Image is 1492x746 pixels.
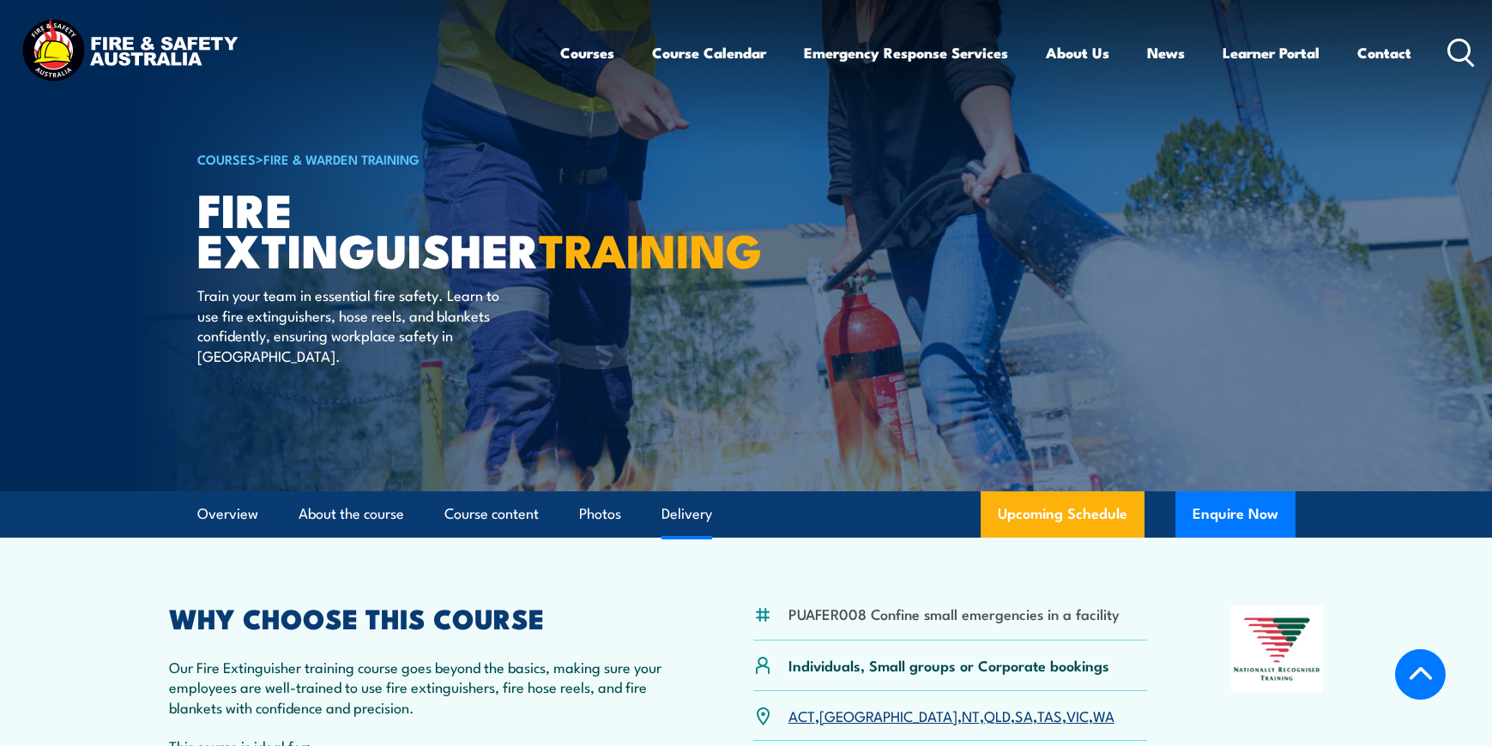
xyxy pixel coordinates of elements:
button: Enquire Now [1175,491,1296,538]
img: Nationally Recognised Training logo. [1231,605,1324,693]
a: COURSES [197,149,256,168]
a: QLD [984,705,1011,725]
a: About the course [299,491,404,537]
a: VIC [1066,705,1089,725]
a: About Us [1046,30,1109,75]
a: [GEOGRAPHIC_DATA] [819,705,957,725]
h6: > [197,148,621,169]
p: Individuals, Small groups or Corporate bookings [788,655,1109,675]
a: Upcoming Schedule [981,491,1145,538]
a: ACT [788,705,815,725]
h1: Fire Extinguisher [197,189,621,268]
a: TAS [1037,705,1062,725]
a: SA [1015,705,1033,725]
a: Course Calendar [652,30,766,75]
a: Overview [197,491,258,537]
strong: TRAINING [539,213,762,284]
a: NT [962,705,980,725]
a: Fire & Warden Training [263,149,420,168]
a: Course content [444,491,539,537]
h2: WHY CHOOSE THIS COURSE [169,605,670,629]
li: PUAFER008 Confine small emergencies in a facility [788,604,1120,623]
a: Emergency Response Services [804,30,1008,75]
a: Delivery [661,491,712,537]
p: Train your team in essential fire safety. Learn to use fire extinguishers, hose reels, and blanke... [197,285,510,365]
p: Our Fire Extinguisher training course goes beyond the basics, making sure your employees are well... [169,657,670,717]
a: Photos [579,491,621,537]
a: News [1147,30,1185,75]
p: , , , , , , , [788,706,1114,725]
a: WA [1093,705,1114,725]
a: Courses [560,30,614,75]
a: Contact [1357,30,1411,75]
a: Learner Portal [1223,30,1320,75]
